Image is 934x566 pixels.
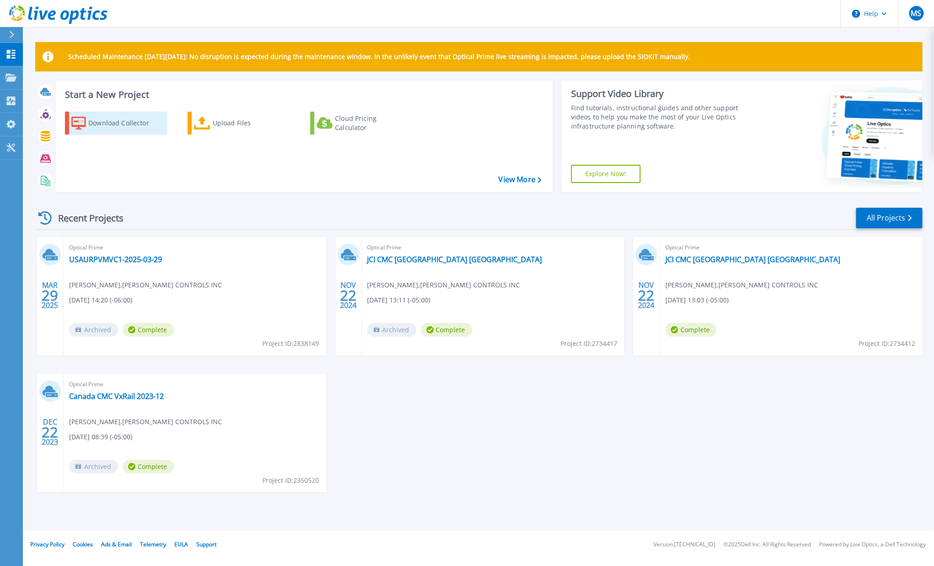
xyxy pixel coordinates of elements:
div: Support Video Library [571,88,756,100]
span: Complete [123,460,174,474]
li: Version: [TECHNICAL_ID] [653,542,715,548]
span: [DATE] 14:20 (-06:00) [69,295,132,305]
span: Project ID: 2838149 [263,339,319,349]
a: Cloud Pricing Calculator [310,112,412,135]
a: JCI CMC [GEOGRAPHIC_DATA] [GEOGRAPHIC_DATA] [665,255,840,264]
span: Project ID: 2734417 [561,339,617,349]
div: Download Collector [88,114,162,132]
a: Canada CMC VxRail 2023-12 [69,392,164,401]
span: [PERSON_NAME] , [PERSON_NAME] CONTROLS INC [665,280,818,290]
a: Support [196,540,216,548]
span: Complete [123,323,174,337]
a: EULA [174,540,188,548]
span: [DATE] 13:03 (-05:00) [665,295,729,305]
span: Archived [69,323,118,337]
span: Optical Prime [69,379,321,389]
div: NOV 2024 [340,279,357,312]
a: Privacy Policy [30,540,65,548]
span: 29 [42,291,58,299]
span: [PERSON_NAME] , [PERSON_NAME] CONTROLS INC [367,280,520,290]
span: 22 [42,428,58,436]
div: Find tutorials, instructional guides and other support videos to help you make the most of your L... [571,103,756,131]
a: USAURPVMVC1-2025-03-29 [69,255,162,264]
a: JCI CMC [GEOGRAPHIC_DATA] [GEOGRAPHIC_DATA] [367,255,542,264]
span: 22 [638,291,655,299]
a: Telemetry [140,540,166,548]
span: Archived [69,460,118,474]
span: Complete [665,323,717,337]
span: Complete [421,323,472,337]
a: Cookies [73,540,93,548]
a: Upload Files [188,112,290,135]
div: Cloud Pricing Calculator [335,114,408,132]
div: NOV 2024 [638,279,655,312]
span: Optical Prime [69,243,321,253]
h3: Start a New Project [65,90,541,100]
a: Explore Now! [571,165,641,183]
div: Recent Projects [35,207,136,229]
span: [PERSON_NAME] , [PERSON_NAME] CONTROLS INC [69,417,222,427]
div: DEC 2023 [41,415,59,449]
span: [DATE] 08:39 (-05:00) [69,432,132,442]
span: Optical Prime [367,243,619,253]
a: All Projects [856,208,923,228]
li: © 2025 Dell Inc. All Rights Reserved [723,542,811,548]
span: Optical Prime [665,243,917,253]
div: MAR 2025 [41,279,59,312]
a: Download Collector [65,112,167,135]
span: 22 [340,291,356,299]
a: View More [499,175,541,184]
li: Powered by Live Optics, a Dell Technology [819,542,926,548]
span: [PERSON_NAME] , [PERSON_NAME] CONTROLS INC [69,280,222,290]
a: Ads & Email [101,540,132,548]
div: Upload Files [213,114,286,132]
span: Archived [367,323,416,337]
span: Project ID: 2734412 [859,339,916,349]
span: MS [911,10,922,17]
p: Scheduled Maintenance [DATE][DATE]: No disruption is expected during the maintenance window. In t... [68,53,690,60]
span: [DATE] 13:11 (-05:00) [367,295,431,305]
span: Project ID: 2350520 [263,475,319,485]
